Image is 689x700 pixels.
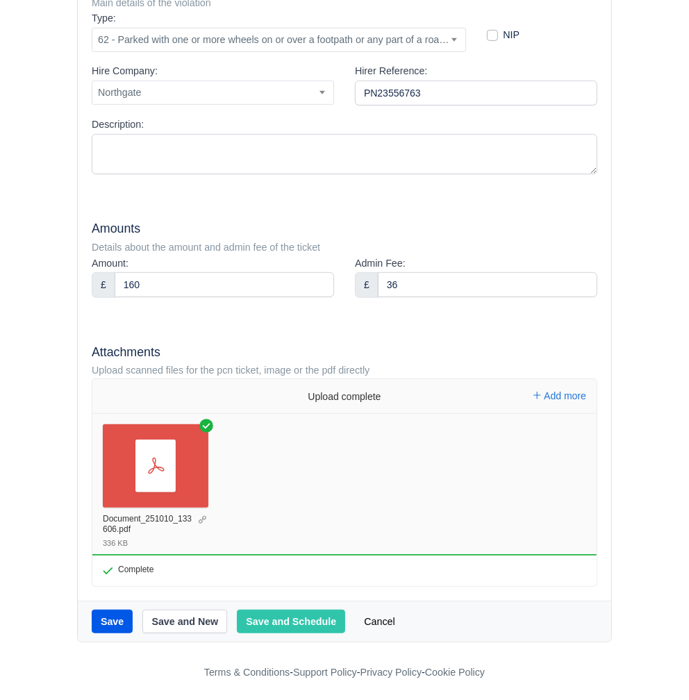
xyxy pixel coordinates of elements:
[240,379,449,414] div: Upload complete
[355,610,404,633] a: Cancel
[92,610,133,633] button: Save
[142,610,227,633] button: Save and New
[360,667,422,678] a: Privacy Policy
[197,514,208,525] button: Copy link
[237,610,345,633] button: Save and Schedule
[355,256,406,272] label: Admin Fee:
[103,424,208,508] a: Document_251010_133606.pdf
[293,667,357,678] a: Support Policy
[544,390,586,401] span: Add more
[92,84,333,101] span: Northgate
[92,378,597,587] div: File Uploader
[620,633,689,700] iframe: Chat Widget
[11,665,678,681] div: - - -
[92,63,158,79] label: Hire Company:
[115,272,334,297] input: 0.00
[92,345,597,360] h5: Attachments
[92,10,116,26] label: Type:
[92,117,144,133] label: Description:
[355,63,427,79] label: Hirer Reference:
[92,272,115,297] div: £
[103,564,153,576] div: Complete
[355,272,379,297] div: £
[92,362,597,378] div: Upload scanned files for the pcn ticket, image or the pdf directly
[103,538,128,548] div: 336 KB
[103,514,194,535] div: Document_251010_133606.pdf
[425,667,485,678] a: Cookie Policy
[92,81,334,105] span: Northgate
[204,667,290,678] a: Terms & Conditions
[92,222,597,236] h5: Amounts
[504,27,520,43] label: NIP
[92,256,128,272] label: Amount:
[92,554,156,586] div: Complete
[92,31,465,49] span: 62 - Parked with one or more wheels on or over a footpath or any part of a road other than a carr...
[92,240,597,256] div: Details about the amount and admin fee of the ticket
[528,386,592,406] button: Add more files
[92,28,466,52] span: 62 - Parked with one or more wheels on or over a footpath or any part of a road other than a carr...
